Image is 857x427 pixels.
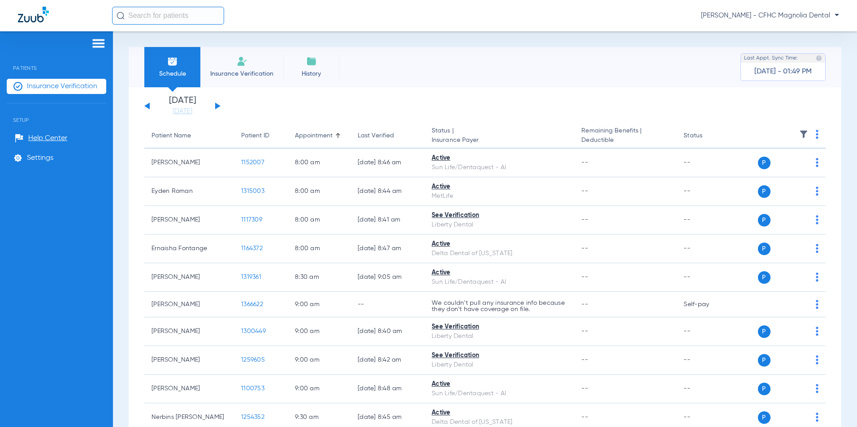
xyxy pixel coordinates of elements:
[424,124,574,149] th: Status |
[241,301,263,307] span: 1366622
[27,82,97,91] span: Insurance Verification
[581,385,588,392] span: --
[351,206,424,235] td: [DATE] 8:41 AM
[816,327,818,336] img: group-dot-blue.svg
[676,263,737,292] td: --
[432,239,567,249] div: Active
[676,124,737,149] th: Status
[432,322,567,332] div: See Verification
[432,211,567,220] div: See Verification
[144,292,234,317] td: [PERSON_NAME]
[812,384,857,427] iframe: Chat Widget
[676,177,737,206] td: --
[758,354,770,367] span: P
[241,131,269,141] div: Patient ID
[117,12,125,20] img: Search Icon
[156,107,209,116] a: [DATE]
[816,355,818,364] img: group-dot-blue.svg
[432,249,567,258] div: Delta Dental of [US_STATE]
[351,263,424,292] td: [DATE] 9:05 AM
[581,188,588,194] span: --
[816,244,818,253] img: group-dot-blue.svg
[581,217,588,223] span: --
[241,188,264,194] span: 1315003
[288,317,351,346] td: 9:00 AM
[676,346,737,375] td: --
[288,346,351,375] td: 9:00 AM
[432,360,567,370] div: Liberty Dental
[581,245,588,252] span: --
[758,271,770,284] span: P
[91,38,106,49] img: hamburger-icon
[306,56,317,67] img: History
[351,149,424,177] td: [DATE] 8:46 AM
[151,131,227,141] div: Patient Name
[358,131,417,141] div: Last Verified
[816,187,818,196] img: group-dot-blue.svg
[351,235,424,263] td: [DATE] 8:47 AM
[581,328,588,334] span: --
[754,67,812,76] span: [DATE] - 01:49 PM
[799,130,808,139] img: filter.svg
[351,177,424,206] td: [DATE] 8:44 AM
[432,351,567,360] div: See Verification
[676,149,737,177] td: --
[167,56,178,67] img: Schedule
[288,177,351,206] td: 8:00 AM
[816,55,822,61] img: last sync help info
[758,383,770,395] span: P
[241,274,261,280] span: 1319361
[581,301,588,307] span: --
[744,54,798,63] span: Last Appt. Sync Time:
[816,158,818,167] img: group-dot-blue.svg
[144,263,234,292] td: [PERSON_NAME]
[241,217,262,223] span: 1117309
[144,317,234,346] td: [PERSON_NAME]
[701,11,839,20] span: [PERSON_NAME] - CFHC Magnolia Dental
[27,154,53,162] span: Settings
[288,235,351,263] td: 8:00 AM
[358,131,394,141] div: Last Verified
[676,206,737,235] td: --
[676,292,737,317] td: Self-pay
[7,51,106,71] span: Patients
[432,268,567,278] div: Active
[758,411,770,424] span: P
[295,131,343,141] div: Appointment
[432,278,567,287] div: Sun Life/Dentaquest - AI
[241,385,264,392] span: 1100753
[676,375,737,403] td: --
[241,245,263,252] span: 1164372
[758,243,770,255] span: P
[207,69,277,78] span: Insurance Verification
[432,300,567,312] p: We couldn’t pull any insurance info because they don’t have coverage on file.
[241,131,281,141] div: Patient ID
[816,130,818,139] img: group-dot-blue.svg
[288,149,351,177] td: 8:00 AM
[816,300,818,309] img: group-dot-blue.svg
[581,159,588,166] span: --
[112,7,224,25] input: Search for patients
[144,375,234,403] td: [PERSON_NAME]
[18,7,49,22] img: Zuub Logo
[758,214,770,226] span: P
[151,131,191,141] div: Patient Name
[351,375,424,403] td: [DATE] 8:48 AM
[432,332,567,341] div: Liberty Dental
[432,182,567,192] div: Active
[574,124,676,149] th: Remaining Benefits |
[241,159,264,166] span: 1152007
[144,206,234,235] td: [PERSON_NAME]
[581,357,588,363] span: --
[151,69,194,78] span: Schedule
[351,317,424,346] td: [DATE] 8:40 AM
[351,292,424,317] td: --
[676,317,737,346] td: --
[144,177,234,206] td: Eyden Roman
[241,328,266,334] span: 1300449
[7,103,106,123] span: Setup
[432,192,567,201] div: MetLife
[816,273,818,282] img: group-dot-blue.svg
[15,134,67,143] a: Help Center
